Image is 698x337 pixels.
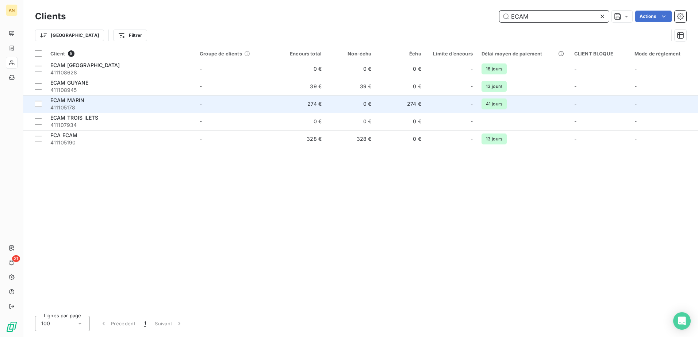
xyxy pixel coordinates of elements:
[574,83,576,89] span: -
[326,95,376,113] td: 0 €
[96,316,140,331] button: Précédent
[376,113,425,130] td: 0 €
[50,80,89,86] span: ECAM GUYANE
[673,312,691,330] div: Open Intercom Messenger
[150,316,187,331] button: Suivant
[326,60,376,78] td: 0 €
[471,65,473,73] span: -
[471,100,473,108] span: -
[634,51,694,57] div: Mode de règlement
[376,78,425,95] td: 0 €
[574,136,576,142] span: -
[376,60,425,78] td: 0 €
[6,4,18,16] div: AN
[635,11,672,22] button: Actions
[430,51,473,57] div: Limite d’encours
[276,113,326,130] td: 0 €
[50,69,191,76] span: 411108628
[574,66,576,72] span: -
[200,51,242,57] span: Groupe de clients
[50,121,191,129] span: 411107934
[200,118,202,124] span: -
[50,132,77,138] span: FCA ECAM
[471,118,473,125] span: -
[574,101,576,107] span: -
[634,83,637,89] span: -
[482,98,507,109] span: 41 jours
[50,139,191,146] span: 411105190
[499,11,609,22] input: Rechercher
[50,97,85,103] span: ECAM MARIN
[326,113,376,130] td: 0 €
[574,118,576,124] span: -
[380,51,421,57] div: Échu
[35,10,66,23] h3: Clients
[200,101,202,107] span: -
[326,78,376,95] td: 39 €
[376,130,425,148] td: 0 €
[50,115,98,121] span: ECAM TROIS ILETS
[50,62,120,68] span: ECAM [GEOGRAPHIC_DATA]
[200,66,202,72] span: -
[140,316,150,331] button: 1
[41,320,50,327] span: 100
[281,51,322,57] div: Encours total
[50,104,191,111] span: 411105178
[50,86,191,94] span: 411108945
[113,30,147,41] button: Filtrer
[376,95,425,113] td: 274 €
[482,133,507,144] span: 13 jours
[482,51,565,57] div: Délai moyen de paiement
[634,66,637,72] span: -
[330,51,371,57] div: Non-échu
[276,60,326,78] td: 0 €
[471,83,473,90] span: -
[482,81,507,92] span: 13 jours
[276,78,326,95] td: 39 €
[276,95,326,113] td: 274 €
[144,320,146,327] span: 1
[482,63,507,74] span: 18 jours
[634,118,637,124] span: -
[471,135,473,143] span: -
[200,83,202,89] span: -
[634,136,637,142] span: -
[326,130,376,148] td: 328 €
[68,50,74,57] span: 5
[35,30,104,41] button: [GEOGRAPHIC_DATA]
[634,101,637,107] span: -
[276,130,326,148] td: 328 €
[6,321,18,333] img: Logo LeanPay
[200,136,202,142] span: -
[50,51,65,57] span: Client
[12,255,20,262] span: 21
[574,51,626,57] div: CLIENT BLOQUE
